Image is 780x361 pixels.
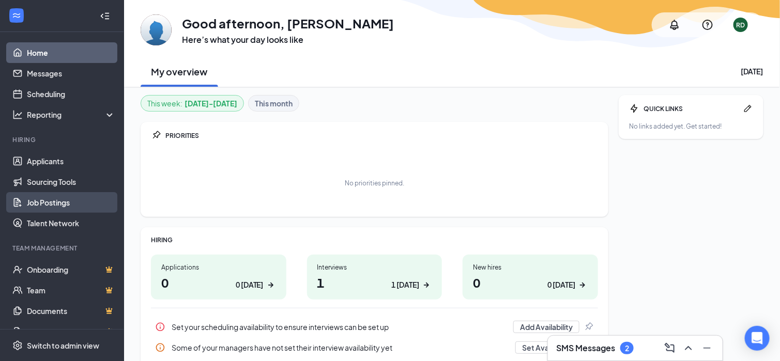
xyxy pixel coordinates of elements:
[737,21,745,29] div: RD
[701,342,713,354] svg: Minimize
[27,84,115,104] a: Scheduling
[473,274,588,291] h1: 0
[668,19,681,31] svg: Notifications
[547,279,575,290] div: 0 [DATE]
[151,317,598,337] a: InfoSet your scheduling availability to ensure interviews can be set upAdd AvailabilityPin
[100,11,110,21] svg: Collapse
[12,340,23,351] svg: Settings
[27,321,115,342] a: SurveysCrown
[661,340,677,356] button: ComposeMessage
[266,280,276,290] svg: ArrowRight
[151,317,598,337] div: Set your scheduling availability to ensure interviews can be set up
[151,130,161,140] svg: Pin
[151,337,598,358] a: InfoSome of your managers have not set their interview availability yetSet AvailabilityPin
[165,131,598,140] div: PRIORITIES
[629,103,639,114] svg: Bolt
[317,263,432,272] div: Interviews
[391,279,419,290] div: 1 [DATE]
[644,104,739,113] div: QUICK LINKS
[27,171,115,192] a: Sourcing Tools
[345,179,404,187] div: No priorities pinned.
[27,151,115,171] a: Applicants
[172,342,509,353] div: Some of your managers have not set their interview availability yet
[463,255,598,300] a: New hires00 [DATE]ArrowRight
[27,213,115,233] a: Talent Network
[556,342,615,354] h3: SMS Messages
[12,244,113,253] div: Team Management
[161,274,276,291] h1: 0
[151,337,598,358] div: Some of your managers have not set their interview availability yet
[682,342,695,354] svg: ChevronUp
[236,279,264,290] div: 0 [DATE]
[27,301,115,321] a: DocumentsCrown
[701,19,714,31] svg: QuestionInfo
[317,274,432,291] h1: 1
[577,280,588,290] svg: ArrowRight
[515,341,579,354] button: Set Availability
[698,340,714,356] button: Minimize
[679,340,696,356] button: ChevronUp
[27,63,115,84] a: Messages
[27,280,115,301] a: TeamCrown
[141,14,172,45] img: Robert Dudek
[421,280,432,290] svg: ArrowRight
[147,98,237,109] div: This week :
[513,321,579,333] button: Add Availability
[664,342,676,354] svg: ComposeMessage
[12,135,113,144] div: Hiring
[743,103,753,114] svg: Pen
[151,236,598,244] div: HIRING
[155,322,165,332] svg: Info
[182,14,394,32] h1: Good afternoon, [PERSON_NAME]
[741,66,763,76] div: [DATE]
[27,259,115,280] a: OnboardingCrown
[12,109,23,120] svg: Analysis
[27,340,99,351] div: Switch to admin view
[151,65,208,78] h2: My overview
[11,10,22,21] svg: WorkstreamLogo
[27,42,115,63] a: Home
[473,263,588,272] div: New hires
[255,98,293,109] b: This month
[182,34,394,45] h3: Here’s what your day looks like
[307,255,442,300] a: Interviews11 [DATE]ArrowRight
[629,122,753,131] div: No links added yet. Get started!
[625,344,629,353] div: 2
[27,192,115,213] a: Job Postings
[584,322,594,332] svg: Pin
[172,322,507,332] div: Set your scheduling availability to ensure interviews can be set up
[151,255,286,300] a: Applications00 [DATE]ArrowRight
[155,342,165,353] svg: Info
[745,326,770,351] div: Open Intercom Messenger
[161,263,276,272] div: Applications
[27,109,116,120] div: Reporting
[185,98,237,109] b: [DATE] - [DATE]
